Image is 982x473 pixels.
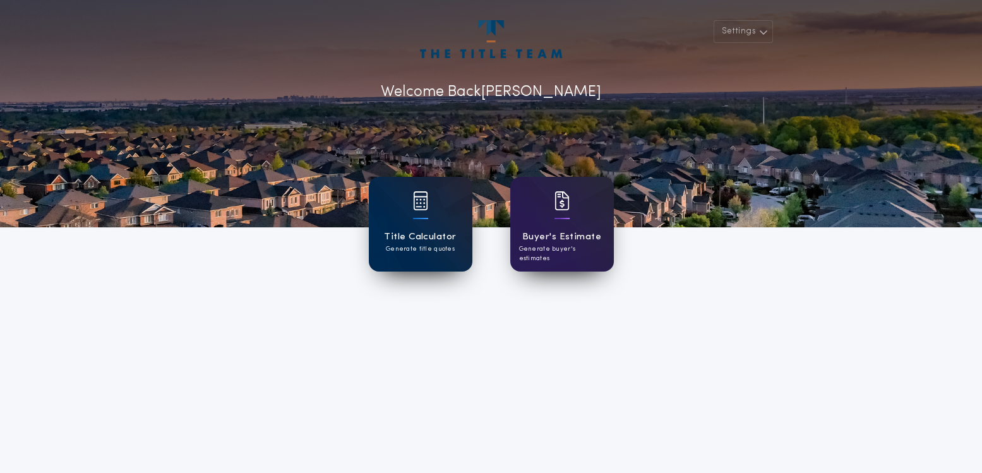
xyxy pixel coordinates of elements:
[420,20,561,58] img: account-logo
[381,81,601,104] p: Welcome Back [PERSON_NAME]
[714,20,773,43] button: Settings
[369,177,472,272] a: card iconTitle CalculatorGenerate title quotes
[386,244,455,254] p: Generate title quotes
[554,191,570,210] img: card icon
[519,244,605,263] p: Generate buyer's estimates
[522,230,601,244] h1: Buyer's Estimate
[413,191,428,210] img: card icon
[510,177,614,272] a: card iconBuyer's EstimateGenerate buyer's estimates
[384,230,456,244] h1: Title Calculator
